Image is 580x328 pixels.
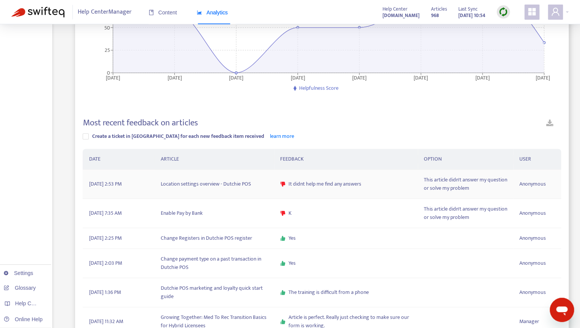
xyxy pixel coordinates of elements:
[431,11,439,20] strong: 968
[89,209,121,217] span: [DATE] 7:35 AM
[280,261,285,266] span: like
[424,205,507,222] span: This article didn't answer my question or solve my problem
[89,180,121,188] span: [DATE] 2:53 PM
[4,316,42,322] a: Online Help
[270,132,294,141] a: learn more
[280,211,285,216] span: dislike
[168,73,182,82] tspan: [DATE]
[475,73,490,82] tspan: [DATE]
[274,149,417,170] th: FEEDBACK
[382,5,408,13] span: Help Center
[280,319,285,324] span: like
[155,199,274,228] td: Enable Pay by Bank
[551,7,560,16] span: user
[536,73,550,82] tspan: [DATE]
[519,234,546,242] span: Anonymous
[288,209,292,217] span: K
[78,5,132,19] span: Help Center Manager
[4,270,33,276] a: Settings
[424,176,507,192] span: This article didn't answer my question or solve my problem
[288,180,361,188] span: It didnt help me find any answers
[155,170,274,199] td: Location settings overview - Dutchie POS
[519,288,546,297] span: Anonymous
[11,7,64,17] img: Swifteq
[92,132,264,141] span: Create a ticket in [GEOGRAPHIC_DATA] for each new feedback item received
[288,288,369,297] span: The training is difficult from a phone
[197,9,228,16] span: Analytics
[280,236,285,241] span: like
[89,259,122,267] span: [DATE] 2:03 PM
[527,7,536,16] span: appstore
[149,10,154,15] span: book
[513,149,561,170] th: USER
[106,73,120,82] tspan: [DATE]
[149,9,177,16] span: Content
[229,73,243,82] tspan: [DATE]
[89,288,121,297] span: [DATE] 1:36 PM
[519,180,546,188] span: Anonymous
[550,298,574,322] iframe: Button to launch messaging window, conversation in progress
[352,73,367,82] tspan: [DATE]
[414,73,428,82] tspan: [DATE]
[519,259,546,267] span: Anonymous
[299,84,339,92] span: Helpfulness Score
[83,149,154,170] th: DATE
[89,317,123,326] span: [DATE] 11:32 AM
[382,11,420,20] a: [DOMAIN_NAME]
[498,7,508,17] img: sync.dc5367851b00ba804db3.png
[155,249,274,278] td: Change payment type on a past transaction in Dutchie POS
[15,300,46,306] span: Help Centers
[155,278,274,307] td: Dutchie POS marketing and loyalty quick start guide
[107,68,110,77] tspan: 0
[4,285,36,291] a: Glossary
[288,234,296,242] span: Yes
[89,234,121,242] span: [DATE] 2:25 PM
[431,5,447,13] span: Articles
[105,46,110,55] tspan: 25
[458,11,485,20] strong: [DATE] 10:54
[280,290,285,295] span: like
[197,10,202,15] span: area-chart
[519,317,539,326] span: Manager
[288,259,296,267] span: Yes
[280,181,285,187] span: dislike
[104,23,110,32] tspan: 50
[83,118,198,128] h4: Most recent feedback on articles
[291,73,305,82] tspan: [DATE]
[519,209,546,217] span: Anonymous
[155,228,274,249] td: Change Registers in Dutchie POS register
[155,149,274,170] th: ARTICLE
[458,5,478,13] span: Last Sync
[418,149,513,170] th: OPTION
